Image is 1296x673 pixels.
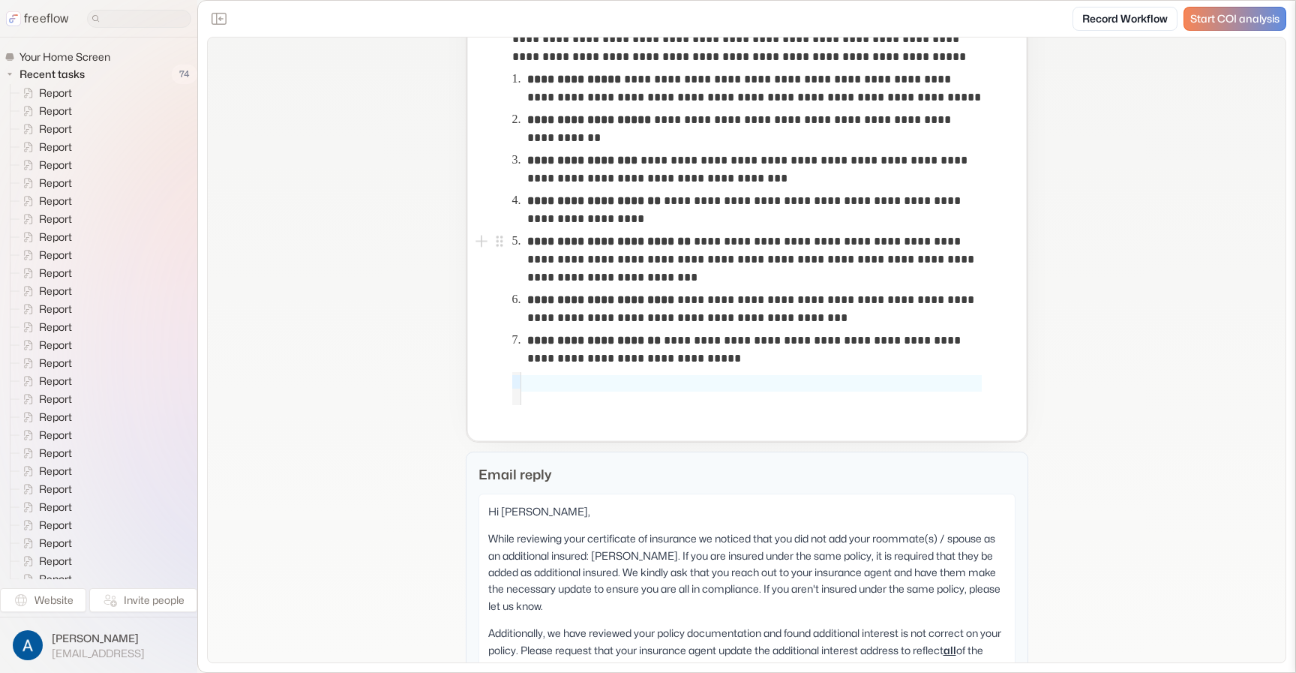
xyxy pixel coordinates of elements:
[10,426,78,444] a: Report
[488,503,1006,520] p: Hi [PERSON_NAME],
[10,552,78,570] a: Report
[36,230,76,245] span: Report
[472,233,490,251] button: Add block
[4,50,116,65] a: Your Home Screen
[36,302,76,317] span: Report
[13,630,43,660] img: profile
[36,572,76,587] span: Report
[36,320,76,335] span: Report
[36,284,76,299] span: Report
[207,7,231,31] button: Close the sidebar
[10,228,78,246] a: Report
[36,158,76,173] span: Report
[10,516,78,534] a: Report
[10,138,78,156] a: Report
[10,498,78,516] a: Report
[10,282,78,300] a: Report
[1072,7,1177,31] a: Record Workflow
[36,338,76,353] span: Report
[36,446,76,461] span: Report
[10,246,78,264] a: Report
[10,336,78,354] a: Report
[10,102,78,120] a: Report
[10,570,78,588] a: Report
[10,156,78,174] a: Report
[10,462,78,480] a: Report
[36,482,76,497] span: Report
[24,10,69,28] p: freeflow
[10,264,78,282] a: Report
[36,518,76,533] span: Report
[478,464,1015,485] p: Email reply
[10,372,78,390] a: Report
[10,192,78,210] a: Report
[943,644,956,656] strong: all
[488,530,1006,614] p: While reviewing your certificate of insurance we noticed that you did not add your roommate(s) / ...
[10,480,78,498] a: Report
[10,84,78,102] a: Report
[10,408,78,426] a: Report
[36,374,76,389] span: Report
[52,631,145,646] span: [PERSON_NAME]
[10,534,78,552] a: Report
[9,626,188,664] button: [PERSON_NAME][EMAIL_ADDRESS]
[36,248,76,263] span: Report
[89,588,197,612] button: Invite people
[36,266,76,281] span: Report
[10,318,78,336] a: Report
[10,174,78,192] a: Report
[36,356,76,371] span: Report
[10,390,78,408] a: Report
[36,536,76,551] span: Report
[36,122,76,137] span: Report
[16,67,89,82] span: Recent tasks
[1183,7,1286,31] a: Start COI analysis
[10,354,78,372] a: Report
[1190,13,1279,26] span: Start COI analysis
[36,104,76,119] span: Report
[36,194,76,209] span: Report
[36,428,76,443] span: Report
[36,410,76,425] span: Report
[490,233,508,251] button: Open block menu
[36,140,76,155] span: Report
[36,176,76,191] span: Report
[36,392,76,407] span: Report
[4,65,91,83] button: Recent tasks
[172,65,197,84] span: 74
[6,10,69,28] a: freeflow
[10,300,78,318] a: Report
[16,50,115,65] span: Your Home Screen
[36,86,76,101] span: Report
[52,647,145,660] span: [EMAIL_ADDRESS]
[10,444,78,462] a: Report
[36,212,76,227] span: Report
[36,554,76,569] span: Report
[36,500,76,515] span: Report
[10,210,78,228] a: Report
[10,120,78,138] a: Report
[36,464,76,479] span: Report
